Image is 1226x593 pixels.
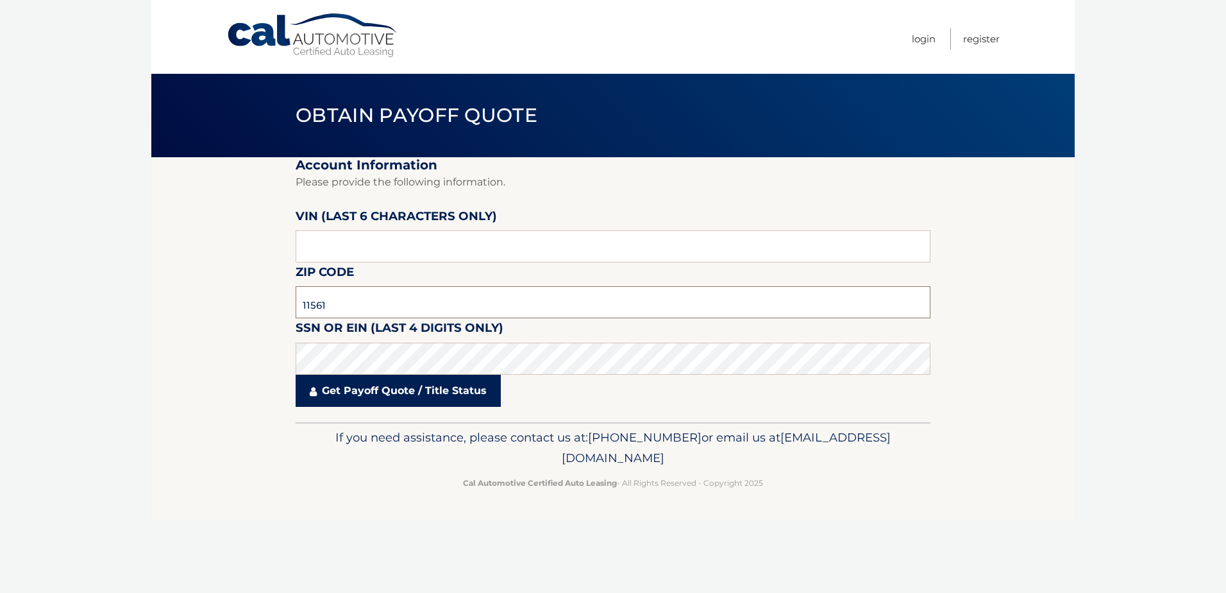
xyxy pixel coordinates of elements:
h2: Account Information [296,157,930,173]
a: Login [912,28,936,49]
span: [PHONE_NUMBER] [588,430,701,445]
a: Get Payoff Quote / Title Status [296,375,501,407]
label: Zip Code [296,262,354,286]
label: VIN (last 6 characters only) [296,207,497,230]
p: If you need assistance, please contact us at: or email us at [304,427,922,468]
a: Cal Automotive [226,13,399,58]
strong: Cal Automotive Certified Auto Leasing [463,478,617,488]
p: Please provide the following information. [296,173,930,191]
label: SSN or EIN (last 4 digits only) [296,318,503,342]
p: - All Rights Reserved - Copyright 2025 [304,476,922,490]
a: Register [963,28,1000,49]
span: Obtain Payoff Quote [296,103,537,127]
